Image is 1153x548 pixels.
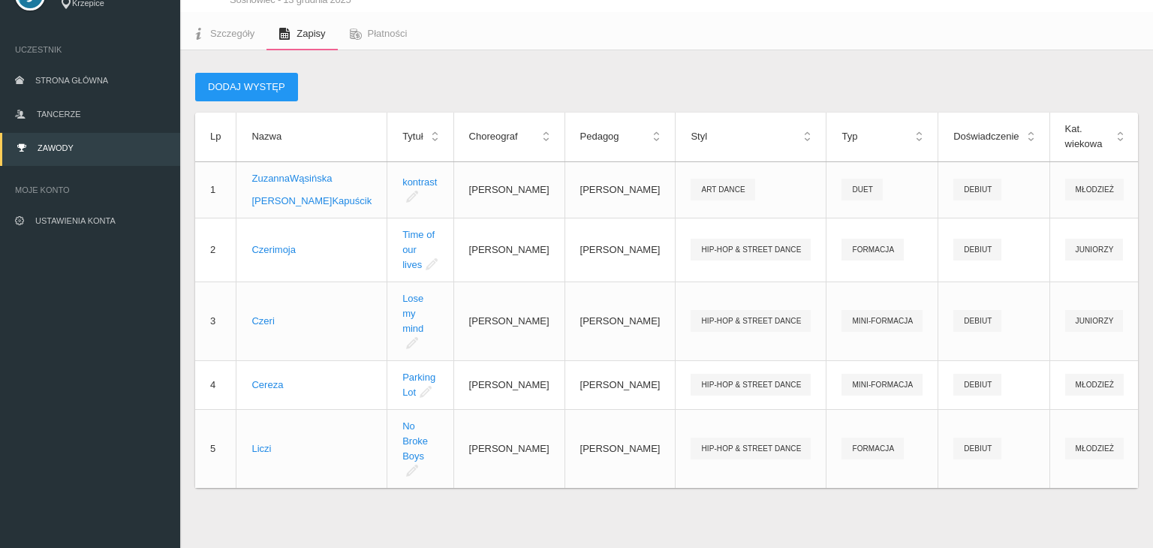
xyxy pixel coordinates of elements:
[15,182,165,197] span: Moje konto
[402,372,435,398] a: Parking Lot
[691,310,811,332] span: HIP-HOP & STREET DANCE
[195,282,236,360] td: 3
[453,282,564,360] td: [PERSON_NAME]
[338,17,420,50] a: Płatności
[1065,310,1124,332] span: Juniorzy
[953,374,1001,396] span: Debiut
[691,239,811,260] span: HIP-HOP & STREET DANCE
[841,438,904,459] span: Formacja
[402,420,428,462] a: No Broke Boys
[195,218,236,282] td: 2
[826,113,938,161] th: Typ
[841,179,883,200] span: Duet
[676,113,826,161] th: Styl
[564,218,676,282] td: [PERSON_NAME]
[691,438,811,459] span: HIP-HOP & STREET DANCE
[453,218,564,282] td: [PERSON_NAME]
[453,360,564,409] td: [PERSON_NAME]
[251,314,372,329] div: Czeri
[1065,374,1124,396] span: Młodzież
[841,239,904,260] span: Formacja
[1065,239,1124,260] span: Juniorzy
[195,113,236,161] th: Lp
[195,161,236,218] td: 1
[195,73,298,101] button: Dodaj występ
[195,409,236,488] td: 5
[564,113,676,161] th: Pedagog
[251,242,372,257] div: Czerimoja
[266,17,337,50] a: Zapisy
[564,161,676,218] td: [PERSON_NAME]
[195,360,236,409] td: 4
[210,28,254,39] span: Szczegóły
[691,179,754,200] span: ART DANCE
[564,360,676,409] td: [PERSON_NAME]
[1049,113,1139,161] th: Kat. wiekowa
[251,171,372,186] p: Zuzanna Wąsińska
[938,113,1049,161] th: Doświadczenie
[453,409,564,488] td: [PERSON_NAME]
[35,76,108,85] span: Strona główna
[1065,179,1124,200] span: Młodzież
[15,42,165,57] span: Uczestnik
[691,374,811,396] span: HIP-HOP & STREET DANCE
[1065,438,1124,459] span: Młodzież
[180,17,266,50] a: Szczegóły
[251,378,372,393] div: Cereza
[402,293,423,334] a: Lose my mind
[402,229,435,270] a: Time of our lives
[35,216,116,225] span: Ustawienia konta
[953,310,1001,332] span: Debiut
[453,113,564,161] th: Choreograf
[251,194,372,209] p: [PERSON_NAME] Kapuścik
[297,28,325,39] span: Zapisy
[953,438,1001,459] span: Debiut
[38,143,74,152] span: Zawody
[841,310,923,332] span: Mini-formacja
[402,176,437,188] a: kontrast
[453,161,564,218] td: [PERSON_NAME]
[953,239,1001,260] span: Debiut
[236,113,387,161] th: Nazwa
[387,113,453,161] th: Tytuł
[251,441,372,456] div: Liczi
[564,282,676,360] td: [PERSON_NAME]
[564,409,676,488] td: [PERSON_NAME]
[368,28,408,39] span: Płatności
[37,110,80,119] span: Tancerze
[841,374,923,396] span: Mini-formacja
[953,179,1001,200] span: Debiut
